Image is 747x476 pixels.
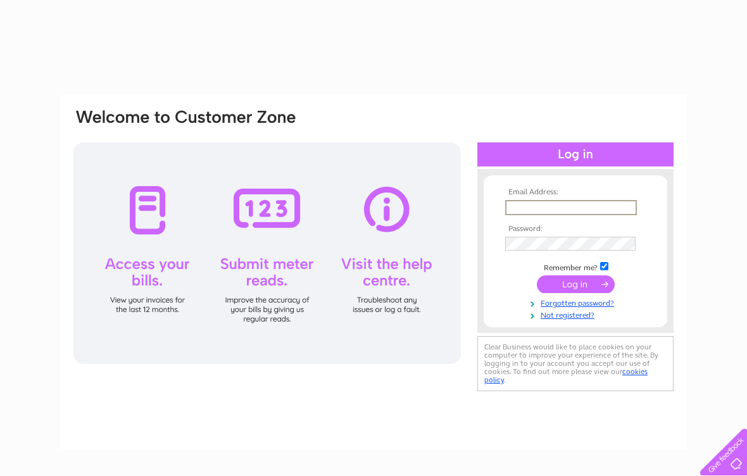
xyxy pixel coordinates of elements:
th: Email Address: [502,188,649,197]
a: Forgotten password? [505,296,649,308]
td: Remember me? [502,260,649,273]
a: cookies policy [484,367,648,384]
div: Clear Business would like to place cookies on your computer to improve your experience of the sit... [477,336,674,391]
input: Submit [537,275,615,293]
a: Not registered? [505,308,649,320]
th: Password: [502,225,649,234]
